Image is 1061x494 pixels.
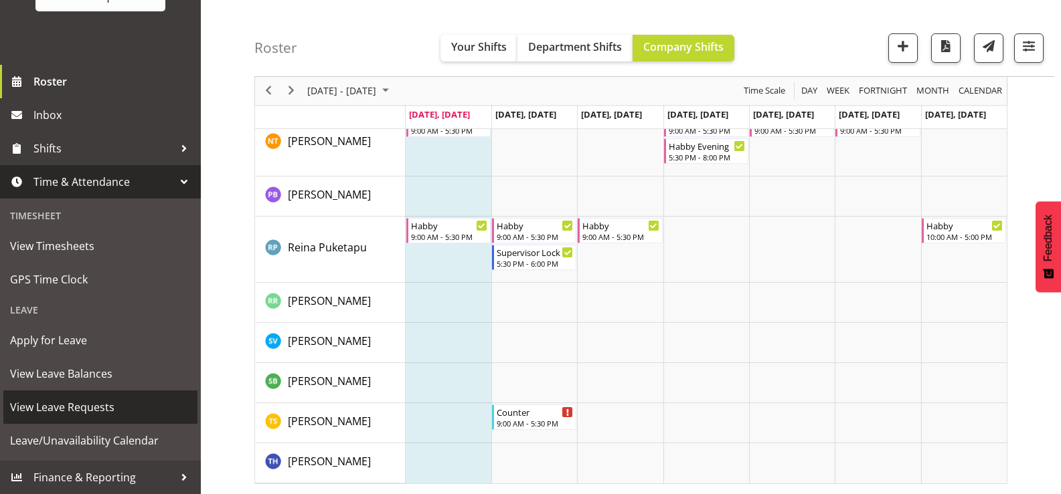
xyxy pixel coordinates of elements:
[578,218,662,243] div: Reina Puketapu"s event - Habby Begin From Wednesday, August 20, 2025 at 9:00:00 AM GMT+12:00 Ends...
[915,83,951,100] span: Month
[3,357,197,390] a: View Leave Balances
[306,83,378,100] span: [DATE] - [DATE]
[497,219,573,232] div: Habby
[10,330,191,350] span: Apply for Leave
[255,323,406,363] td: Sasha Vandervalk resource
[582,231,659,242] div: 9:00 AM - 5:30 PM
[1042,215,1054,261] span: Feedback
[255,403,406,443] td: Tamara Straker resource
[288,133,371,149] a: [PERSON_NAME]
[305,83,395,100] button: August 2025
[667,108,728,120] span: [DATE], [DATE]
[33,72,194,92] span: Roster
[799,83,820,100] button: Timeline Day
[33,172,174,192] span: Time & Attendance
[406,218,491,243] div: Reina Puketapu"s event - Habby Begin From Monday, August 18, 2025 at 9:00:00 AM GMT+12:00 Ends At...
[3,424,197,457] a: Leave/Unavailability Calendar
[288,187,371,202] span: [PERSON_NAME]
[288,414,371,428] span: [PERSON_NAME]
[1036,201,1061,292] button: Feedback - Show survey
[914,83,952,100] button: Timeline Month
[957,83,1005,100] button: Month
[3,296,197,324] div: Leave
[3,324,197,357] a: Apply for Leave
[255,110,406,176] td: Nicole Thomson resource
[10,236,191,256] span: View Timesheets
[260,83,278,100] button: Previous
[497,418,573,428] div: 9:00 AM - 5:30 PM
[492,404,576,430] div: Tamara Straker"s event - Counter Begin From Tuesday, August 19, 2025 at 9:00:00 AM GMT+12:00 Ends...
[931,33,961,63] button: Download a PDF of the roster according to the set date range.
[254,40,297,55] h4: Roster
[754,125,831,136] div: 9:00 AM - 5:30 PM
[643,39,724,54] span: Company Shifts
[288,134,371,148] span: [PERSON_NAME]
[839,108,900,120] span: [DATE], [DATE]
[288,293,371,309] a: [PERSON_NAME]
[497,245,573,259] div: Supervisor Lock Up
[528,39,622,54] span: Department Shifts
[411,219,487,232] div: Habby
[753,108,814,120] span: [DATE], [DATE]
[288,187,371,203] a: [PERSON_NAME]
[742,83,787,100] span: Time Scale
[288,240,367,255] span: Reina Puketapu
[10,430,191,451] span: Leave/Unavailability Calendar
[742,83,788,100] button: Time Scale
[411,125,487,136] div: 9:00 AM - 5:30 PM
[633,35,734,61] button: Company Shifts
[33,467,174,487] span: Finance & Reporting
[800,83,819,100] span: Day
[3,390,197,424] a: View Leave Requests
[288,293,371,308] span: [PERSON_NAME]
[840,125,916,136] div: 9:00 AM - 5:30 PM
[925,108,986,120] span: [DATE], [DATE]
[288,373,371,389] a: [PERSON_NAME]
[888,33,918,63] button: Add a new shift
[303,77,397,105] div: August 18 - 24, 2025
[288,239,367,255] a: Reina Puketapu
[492,245,576,270] div: Reina Puketapu"s event - Supervisor Lock Up Begin From Tuesday, August 19, 2025 at 5:30:00 PM GMT...
[409,108,470,120] span: [DATE], [DATE]
[3,263,197,296] a: GPS Time Clock
[33,105,194,125] span: Inbox
[517,35,633,61] button: Department Shifts
[411,231,487,242] div: 9:00 AM - 5:30 PM
[974,33,1003,63] button: Send a list of all shifts for the selected filtered period to all rostered employees.
[669,125,745,136] div: 9:00 AM - 5:30 PM
[3,229,197,263] a: View Timesheets
[581,108,642,120] span: [DATE], [DATE]
[926,231,1003,242] div: 10:00 AM - 5:00 PM
[33,138,174,158] span: Shifts
[825,83,851,100] span: Week
[495,108,556,120] span: [DATE], [DATE]
[280,77,303,105] div: next period
[10,397,191,417] span: View Leave Requests
[255,443,406,483] td: Teresa Hawkins resource
[288,334,371,348] span: [PERSON_NAME]
[255,283,406,323] td: Ruth Robertson-Taylor resource
[669,139,745,152] div: Habby Evening
[3,202,197,229] div: Timesheet
[257,77,280,105] div: previous period
[10,364,191,384] span: View Leave Balances
[582,219,659,232] div: Habby
[669,152,745,162] div: 5:30 PM - 8:00 PM
[255,363,406,403] td: Stephanie Burdan resource
[664,138,748,164] div: Nicole Thomson"s event - Habby Evening Begin From Thursday, August 21, 2025 at 5:30:00 PM GMT+12:...
[858,83,908,100] span: Fortnight
[288,333,371,349] a: [PERSON_NAME]
[492,218,576,243] div: Reina Puketapu"s event - Habby Begin From Tuesday, August 19, 2025 at 9:00:00 AM GMT+12:00 Ends A...
[451,39,507,54] span: Your Shifts
[957,83,1003,100] span: calendar
[825,83,852,100] button: Timeline Week
[1014,33,1044,63] button: Filter Shifts
[10,269,191,289] span: GPS Time Clock
[497,258,573,269] div: 5:30 PM - 6:00 PM
[288,413,371,429] a: [PERSON_NAME]
[857,83,910,100] button: Fortnight
[440,35,517,61] button: Your Shifts
[255,176,406,217] td: Peter Bunn resource
[288,454,371,469] span: [PERSON_NAME]
[926,219,1003,232] div: Habby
